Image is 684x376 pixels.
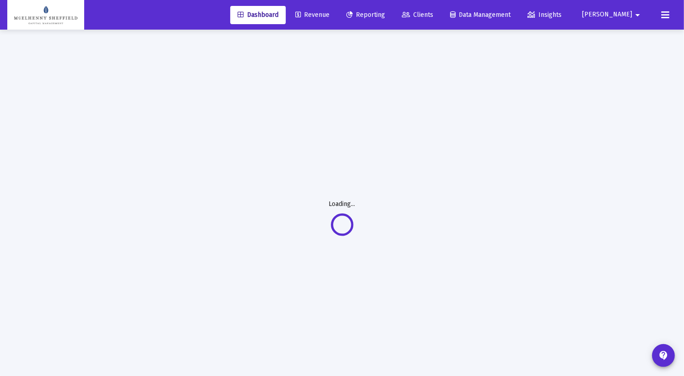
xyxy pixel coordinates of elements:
[295,11,329,19] span: Revenue
[658,350,669,361] mat-icon: contact_support
[238,11,279,19] span: Dashboard
[443,6,518,24] a: Data Management
[395,6,441,24] a: Clients
[339,6,392,24] a: Reporting
[527,11,562,19] span: Insights
[14,6,77,24] img: Dashboard
[571,5,654,24] button: [PERSON_NAME]
[346,11,385,19] span: Reporting
[582,11,632,19] span: [PERSON_NAME]
[288,6,337,24] a: Revenue
[450,11,511,19] span: Data Management
[402,11,433,19] span: Clients
[632,6,643,24] mat-icon: arrow_drop_down
[520,6,569,24] a: Insights
[230,6,286,24] a: Dashboard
